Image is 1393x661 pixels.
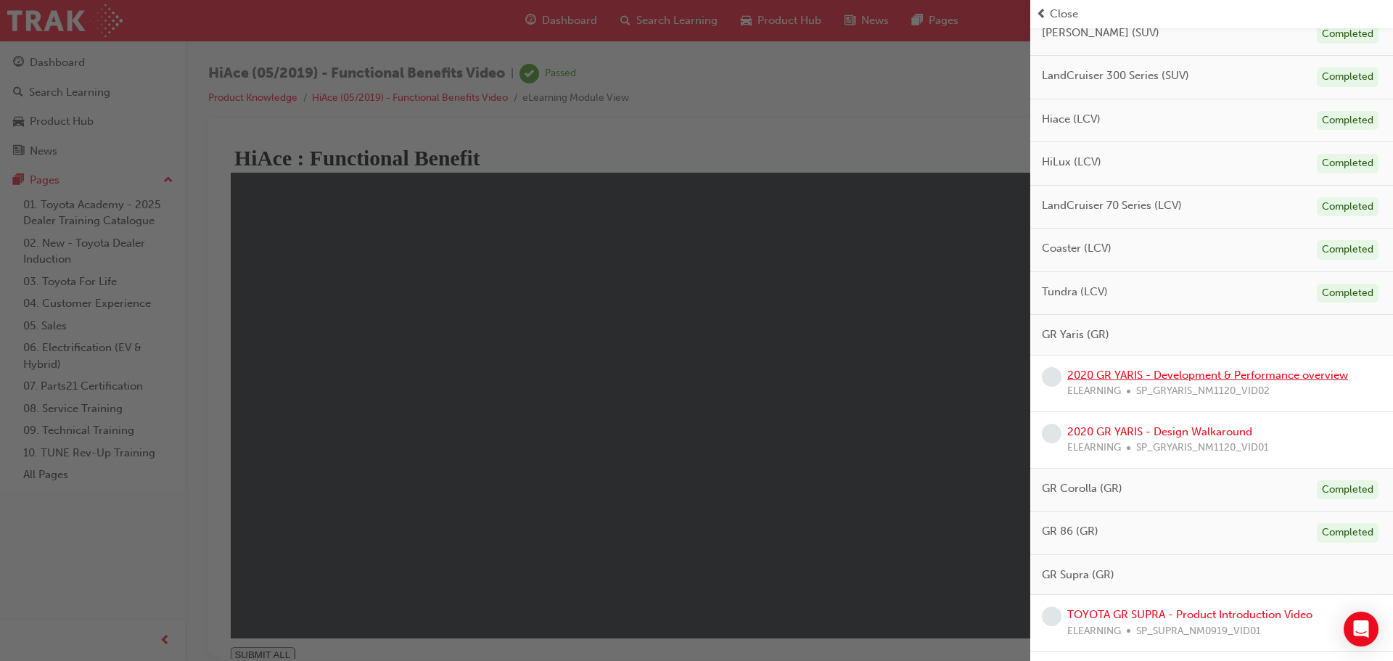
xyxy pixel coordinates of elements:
span: learningRecordVerb_NONE-icon [1042,367,1061,387]
div: Completed [1317,523,1378,543]
a: 2020 GR YARIS - Development & Performance overview [1067,369,1348,382]
div: Completed [1317,25,1378,44]
span: GR Yaris (GR) [1042,327,1109,343]
span: Coaster (LCV) [1042,240,1111,257]
span: SP_SUPRA_NM0919_VID01 [1136,623,1261,640]
div: Completed [1317,67,1378,87]
div: Completed [1317,284,1378,303]
span: Tundra (LCV) [1042,284,1108,300]
span: GR 86 (GR) [1042,523,1098,540]
span: GR Corolla (GR) [1042,480,1122,497]
span: HiLux (LCV) [1042,154,1101,171]
span: ELEARNING [1067,440,1121,456]
div: Completed [1317,240,1378,260]
span: Hiace (LCV) [1042,111,1101,128]
span: SP_GRYARIS_NM1120_VID02 [1136,383,1270,400]
span: prev-icon [1036,6,1047,22]
span: GR Supra (GR) [1042,567,1114,583]
span: ELEARNING [1067,383,1121,400]
span: LandCruiser 70 Series (LCV) [1042,197,1182,214]
a: TOYOTA GR SUPRA - Product Introduction Video [1067,608,1312,621]
div: Completed [1317,197,1378,217]
span: learningRecordVerb_NONE-icon [1042,607,1061,626]
span: learningRecordVerb_NONE-icon [1042,424,1061,443]
button: prev-iconClose [1036,6,1387,22]
a: 2020 GR YARIS - Design Walkaround [1067,425,1252,438]
div: Completed [1317,111,1378,131]
span: LandCruiser 300 Series (SUV) [1042,67,1189,84]
div: Completed [1317,480,1378,500]
span: [PERSON_NAME] (SUV) [1042,25,1159,41]
span: SP_GRYARIS_NM1120_VID01 [1136,440,1269,456]
span: Close [1050,6,1078,22]
span: ELEARNING [1067,623,1121,640]
div: Completed [1317,154,1378,173]
div: Open Intercom Messenger [1344,612,1378,646]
